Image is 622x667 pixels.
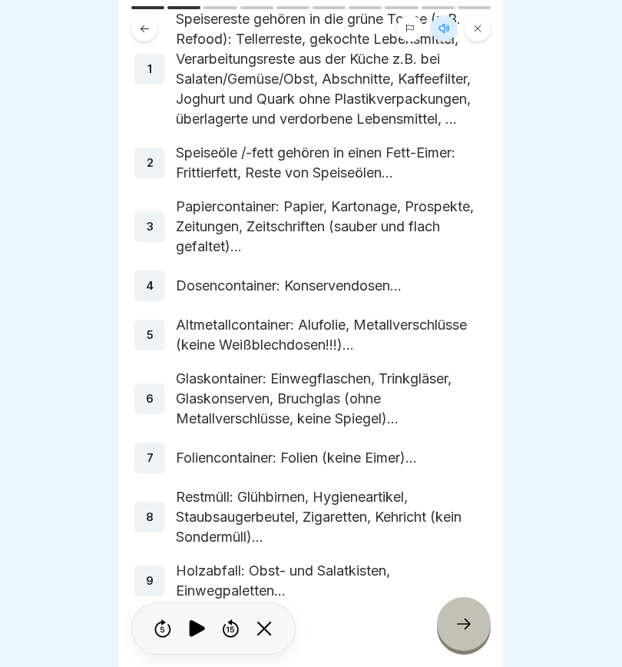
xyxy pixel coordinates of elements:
[146,510,154,524] p: 8
[176,448,488,468] p: Foliencontainer: Folien (keine Eimer)...
[176,9,488,129] p: Speisereste gehören in die grüne Tonne (z.B. Refood): Tellerreste, gekochte Lebensmittel, Verarbe...
[176,315,488,355] p: Altmetallcontainer: Alufolie, Metallverschlüsse (keine Weißblechdosen!!!)...
[176,369,488,429] p: Glaskontainer: Einwegflaschen, Trinkgläser, Glaskonserven, Bruchglas (ohne Metallverschlüsse, kei...
[147,451,154,465] p: 7
[176,276,488,296] p: Dosencontainer: Konservendosen...
[147,220,154,234] p: 3
[176,197,488,257] p: Papiercontainer: Papier, Kartonage, Prospekte, Zeitungen, Zeitschriften (sauber und flach gefalte...
[176,143,488,183] p: Speiseöle /-fett gehören in einen Fett-Eimer: Frittierfett, Reste von Speiseölen...
[146,574,154,588] p: 9
[176,561,488,601] p: Holzabfall: Obst- und Salatkisten, Einwegpaletten...
[147,328,154,342] p: 5
[146,392,154,406] p: 6
[147,156,154,170] p: 2
[147,62,152,76] p: 1
[176,487,488,547] p: Restmüll: Glühbirnen, Hygieneartikel, Staubsaugerbeutel, Zigaretten, Kehricht (kein Sondermüll)...
[146,279,154,293] p: 4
